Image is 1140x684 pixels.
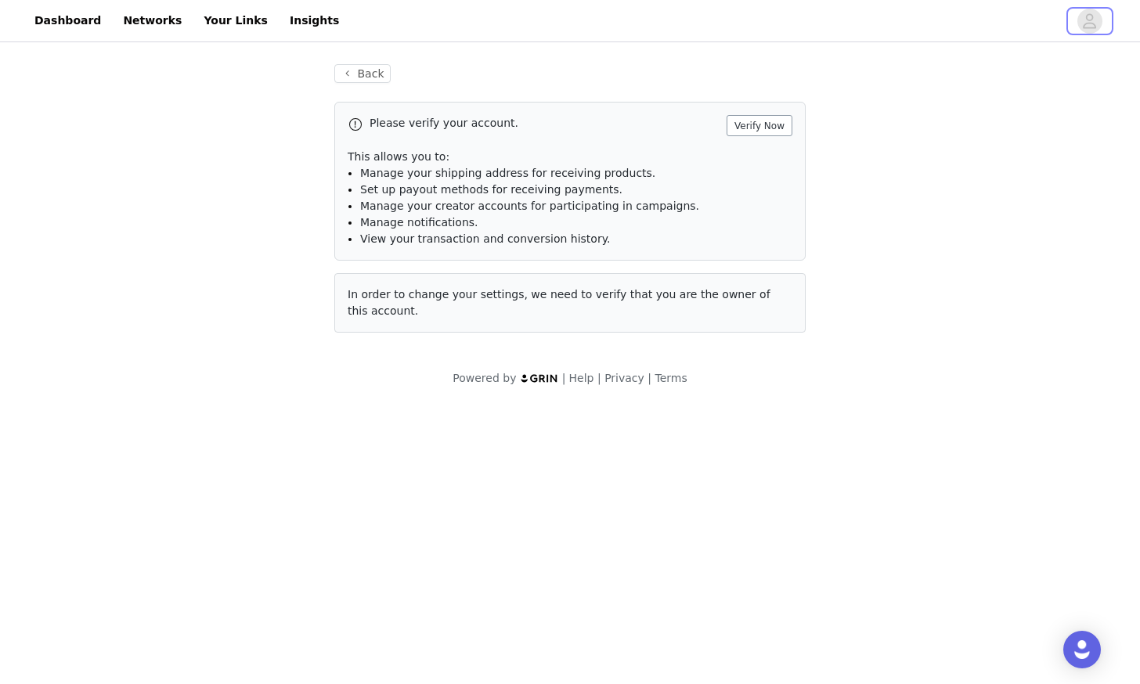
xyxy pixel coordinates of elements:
[348,288,770,317] span: In order to change your settings, we need to verify that you are the owner of this account.
[655,372,687,384] a: Terms
[360,232,610,245] span: View your transaction and conversion history.
[1063,631,1101,668] div: Open Intercom Messenger
[453,372,516,384] span: Powered by
[727,115,792,136] button: Verify Now
[360,216,478,229] span: Manage notifications.
[648,372,651,384] span: |
[569,372,594,384] a: Help
[280,3,348,38] a: Insights
[114,3,191,38] a: Networks
[334,64,391,83] button: Back
[360,200,699,212] span: Manage your creator accounts for participating in campaigns.
[360,167,655,179] span: Manage your shipping address for receiving products.
[597,372,601,384] span: |
[370,115,720,131] p: Please verify your account.
[360,183,622,196] span: Set up payout methods for receiving payments.
[1082,9,1097,34] div: avatar
[604,372,644,384] a: Privacy
[562,372,566,384] span: |
[25,3,110,38] a: Dashboard
[520,373,559,383] img: logo
[194,3,277,38] a: Your Links
[348,149,792,165] p: This allows you to:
